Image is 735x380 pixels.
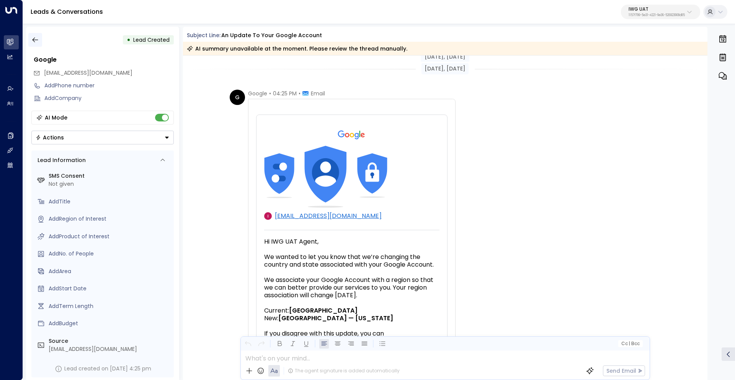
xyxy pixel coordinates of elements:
span: Subject Line: [187,31,220,39]
a: Leads & Conversations [31,7,103,16]
button: IWG UAT1157f799-5e31-4221-9e36-526923908d85 [621,5,700,19]
div: AddArea [49,267,171,275]
button: Actions [31,131,174,144]
span: privacy-noreply@google.com [44,69,132,77]
div: Google [34,55,174,64]
div: We wanted to let you know that we’re changing the country and state associated with your Google A... [264,253,439,276]
b: [GEOGRAPHIC_DATA] — [US_STATE] [278,314,393,323]
div: AI Mode [45,114,67,121]
button: Undo [243,339,253,349]
div: AddCompany [44,94,174,102]
div: AddRegion of Interest [49,215,171,223]
div: G [230,90,245,105]
span: • [269,90,271,97]
button: Redo [256,339,266,349]
div: [EMAIL_ADDRESS][DOMAIN_NAME] [49,345,171,353]
a: [EMAIL_ADDRESS][DOMAIN_NAME] [275,212,382,220]
div: AI summary unavailable at the moment. Please review the thread manually. [187,45,407,52]
div: AddPhone number [44,82,174,90]
span: Lead Created [133,36,170,44]
div: AddProduct of Interest [49,233,171,241]
div: We associate your Google Account with a region so that we can better provide our services to you.... [264,276,439,307]
div: AddStart Date [49,285,171,293]
div: Lead Information [35,156,86,164]
div: Hi IWG UAT Agent, [264,238,439,253]
span: | [629,341,630,346]
div: AddTerm Length [49,302,171,310]
div: Current: New: [264,307,439,330]
span: Cc Bcc [621,341,639,346]
div: Lead created on [DATE] 4:25 pm [64,365,151,373]
div: [DATE], [DATE] [421,52,469,62]
label: SMS Consent [49,172,171,180]
p: IWG UAT [629,7,685,11]
span: • [299,90,301,97]
button: Cc|Bcc [618,340,642,347]
span: [EMAIL_ADDRESS][DOMAIN_NAME] [44,69,132,77]
span: Google [248,90,267,97]
div: Button group with a nested menu [31,131,174,144]
div: The agent signature is added automatically [288,367,400,374]
div: [DATE], [DATE] [421,63,469,74]
div: AddBudget [49,319,171,328]
b: [GEOGRAPHIC_DATA] [289,306,358,315]
img: Google [338,130,366,139]
div: AddNo. of People [49,250,171,258]
p: 1157f799-5e31-4221-9e36-526923908d85 [629,14,685,17]
label: Source [49,337,171,345]
span: Email [311,90,325,97]
div: Not given [49,180,171,188]
div: • [127,33,131,47]
div: An update to your Google Account [221,31,322,39]
div: Actions [36,134,64,141]
div: AddTitle [49,198,171,206]
span: 04:25 PM [273,90,297,97]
